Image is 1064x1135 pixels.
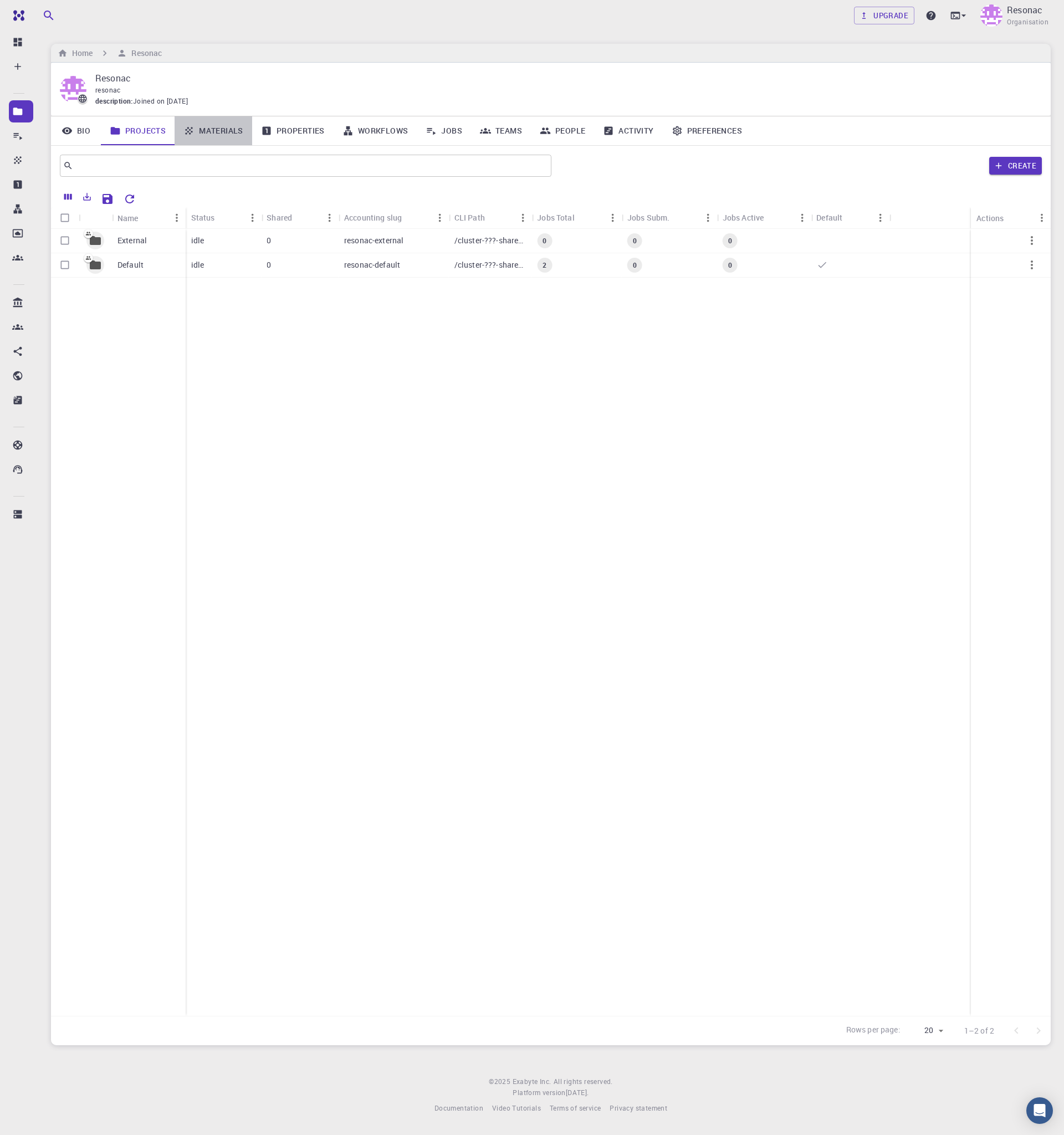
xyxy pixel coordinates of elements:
a: Documentation [434,1103,483,1114]
button: Sort [402,209,420,227]
p: Rows per page: [846,1024,901,1037]
button: Menu [793,209,811,227]
span: 0 [628,236,641,246]
a: Projects [101,116,175,145]
span: resonac [95,85,121,94]
div: Status [186,207,262,228]
button: Columns [59,188,78,206]
p: /cluster-???-share/groups/resonac/resonac-default [454,259,526,270]
div: Jobs Total [537,207,575,228]
p: resonac-external [344,235,403,246]
a: Exabyte Inc. [513,1076,551,1087]
button: Reset Explorer Settings [119,188,141,210]
p: 0 [267,259,271,270]
div: Default [811,207,889,228]
a: Workflows [334,116,417,145]
div: Jobs Active [723,207,764,228]
button: Menu [514,209,531,227]
img: logo [9,10,24,21]
div: Jobs Subm. [622,207,717,228]
h6: Resonac [127,47,162,59]
span: Exabyte Inc. [513,1077,551,1086]
button: Menu [243,209,261,227]
p: External [117,235,147,246]
div: 20 [905,1022,947,1039]
span: Terms of service [550,1103,601,1112]
img: Resonac [980,4,1002,27]
p: Resonac [1007,3,1042,17]
div: Accounting slug [344,207,402,228]
div: Name [117,207,139,229]
span: 0 [538,236,551,246]
div: Accounting slug [339,207,449,228]
a: [DATE]. [566,1087,589,1098]
button: Sort [139,209,156,227]
span: © 2025 [489,1076,512,1087]
button: Menu [872,209,889,227]
span: 0 [724,236,736,246]
span: All rights reserved. [554,1076,613,1087]
div: Open Intercom Messenger [1026,1097,1053,1124]
button: Export [78,188,96,206]
p: 0 [267,235,271,246]
span: Organisation [1007,17,1048,28]
div: Jobs Total [531,207,622,228]
div: Shared [261,207,339,228]
p: idle [191,235,204,246]
div: Default [816,207,842,228]
span: Privacy statement [610,1103,667,1112]
button: Menu [699,209,717,227]
a: Bio [51,116,101,145]
div: Shared [267,207,292,228]
div: Jobs Subm. [627,207,670,228]
p: 1–2 of 2 [964,1025,994,1036]
a: Privacy statement [610,1103,667,1114]
p: Resonac [95,71,1033,85]
button: Save Explorer Settings [96,188,119,210]
p: /cluster-???-share/groups/resonac/resonac-external [454,235,526,246]
a: Preferences [663,116,751,145]
a: Materials [175,116,252,145]
a: Terms of service [550,1103,601,1114]
a: Activity [594,116,662,145]
button: Menu [431,209,449,227]
div: CLI Path [449,207,532,228]
div: Icon [79,207,112,229]
span: Video Tutorials [492,1103,541,1112]
span: description : [95,96,133,107]
button: Menu [321,209,339,227]
button: Sort [215,209,233,227]
div: Jobs Active [717,207,811,228]
span: [DATE] . [566,1088,589,1097]
div: Status [191,207,215,228]
span: 2 [538,260,551,270]
nav: breadcrumb [55,47,164,59]
span: 0 [628,260,641,270]
span: 0 [724,260,736,270]
div: Actions [976,207,1004,229]
button: Upgrade [854,7,914,24]
span: Support [23,8,63,18]
div: Name [112,207,186,229]
button: Sort [292,209,310,227]
span: Platform version [513,1087,565,1098]
span: Joined on [DATE] [133,96,188,107]
button: Menu [168,209,186,227]
div: Actions [971,207,1051,229]
span: Documentation [434,1103,483,1112]
button: Menu [1033,209,1051,227]
p: resonac-default [344,259,400,270]
div: CLI Path [454,207,485,228]
a: Teams [471,116,531,145]
a: Jobs [417,116,471,145]
a: Properties [252,116,334,145]
button: Menu [604,209,622,227]
p: idle [191,259,204,270]
a: Video Tutorials [492,1103,541,1114]
p: Default [117,259,144,270]
button: Create [989,157,1042,175]
h6: Home [68,47,93,59]
a: People [531,116,594,145]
